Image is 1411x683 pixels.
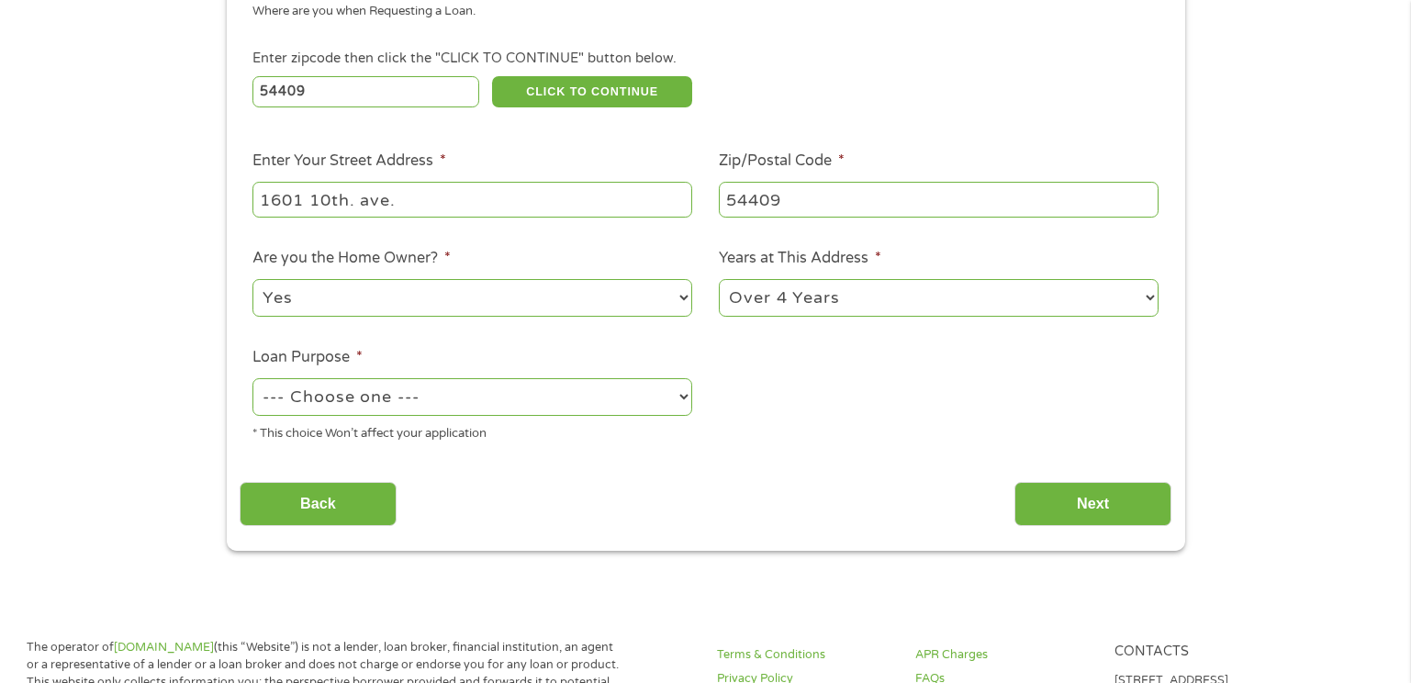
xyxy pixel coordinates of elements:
label: Enter Your Street Address [252,151,446,171]
label: Zip/Postal Code [719,151,845,171]
input: Back [240,482,397,527]
div: Enter zipcode then click the "CLICK TO CONTINUE" button below. [252,49,1158,69]
div: Where are you when Requesting a Loan. [252,3,1145,21]
input: Enter Zipcode (e.g 01510) [252,76,479,107]
input: 1 Main Street [252,182,692,217]
label: Years at This Address [719,249,881,268]
label: Loan Purpose [252,348,363,367]
button: CLICK TO CONTINUE [492,76,692,107]
h4: Contacts [1114,644,1291,661]
a: APR Charges [915,646,1092,664]
div: * This choice Won’t affect your application [252,419,692,443]
label: Are you the Home Owner? [252,249,451,268]
a: [DOMAIN_NAME] [114,640,214,655]
input: Next [1014,482,1171,527]
a: Terms & Conditions [717,646,893,664]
